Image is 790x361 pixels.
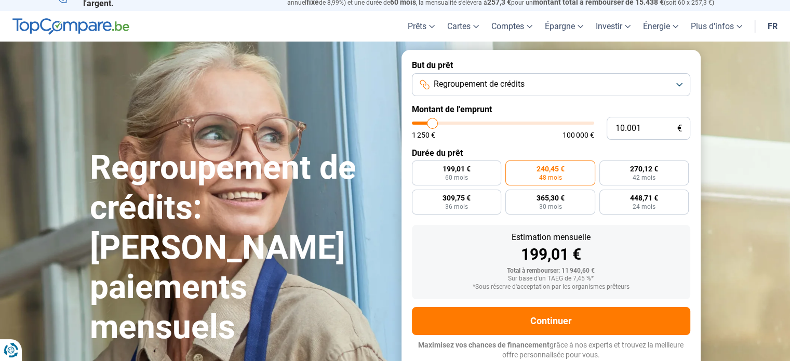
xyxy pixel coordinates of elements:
[412,148,690,158] label: Durée du prêt
[685,11,748,42] a: Plus d'infos
[539,175,561,181] span: 48 mois
[90,148,389,347] h1: Regroupement de crédits: [PERSON_NAME] paiements mensuels
[677,124,682,133] span: €
[633,175,655,181] span: 42 mois
[418,341,550,349] span: Maximisez vos chances de financement
[412,307,690,335] button: Continuer
[420,284,682,291] div: *Sous réserve d'acceptation par les organismes prêteurs
[539,11,590,42] a: Épargne
[12,18,129,35] img: TopCompare
[412,340,690,360] p: grâce à nos experts et trouvez la meilleure offre personnalisée pour vous.
[412,73,690,96] button: Regroupement de crédits
[445,204,468,210] span: 36 mois
[412,131,435,139] span: 1 250 €
[536,194,564,202] span: 365,30 €
[420,233,682,242] div: Estimation mensuelle
[441,11,485,42] a: Cartes
[412,104,690,114] label: Montant de l'emprunt
[637,11,685,42] a: Énergie
[412,60,690,70] label: But du prêt
[443,194,471,202] span: 309,75 €
[536,165,564,172] span: 240,45 €
[590,11,637,42] a: Investir
[420,275,682,283] div: Sur base d'un TAEG de 7,45 %*
[539,204,561,210] span: 30 mois
[420,247,682,262] div: 199,01 €
[630,165,658,172] span: 270,12 €
[633,204,655,210] span: 24 mois
[420,268,682,275] div: Total à rembourser: 11 940,60 €
[445,175,468,181] span: 60 mois
[485,11,539,42] a: Comptes
[761,11,784,42] a: fr
[443,165,471,172] span: 199,01 €
[434,78,525,90] span: Regroupement de crédits
[401,11,441,42] a: Prêts
[630,194,658,202] span: 448,71 €
[563,131,594,139] span: 100 000 €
